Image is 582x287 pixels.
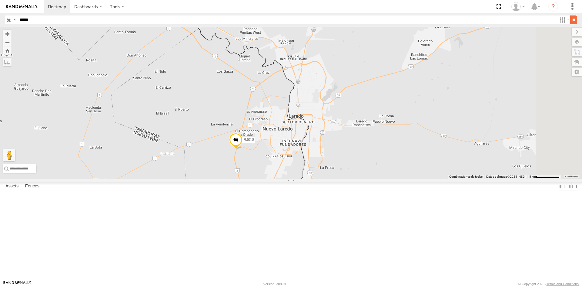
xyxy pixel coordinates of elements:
button: Escala del mapa: 5 km por 74 píxeles [527,175,561,179]
label: Search Query [13,15,18,24]
span: RJ018 [244,138,254,142]
span: 5 km [529,175,536,178]
div: Version: 308.01 [263,282,286,286]
label: Dock Summary Table to the Left [559,182,565,191]
img: rand-logo.svg [6,5,38,9]
button: Combinaciones de teclas [449,175,483,179]
button: Arrastra el hombrecito naranja al mapa para abrir Street View [3,149,15,161]
a: Terms and Conditions [547,282,579,286]
label: Measure [3,58,12,66]
div: Sebastian Velez [509,2,527,11]
label: Map Settings [572,68,582,76]
a: Visit our Website [3,281,31,287]
button: Zoom Home [3,46,12,55]
label: Assets [2,182,22,191]
a: Condiciones (se abre en una nueva pestaña) [565,176,578,178]
label: Search Filter Options [557,15,570,24]
span: Datos del mapa ©2025 INEGI [486,175,526,178]
label: Dock Summary Table to the Right [565,182,571,191]
i: ? [548,2,558,12]
label: Hide Summary Table [571,182,577,191]
label: Fences [22,182,42,191]
div: © Copyright 2025 - [518,282,579,286]
button: Zoom in [3,30,12,38]
button: Zoom out [3,38,12,46]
